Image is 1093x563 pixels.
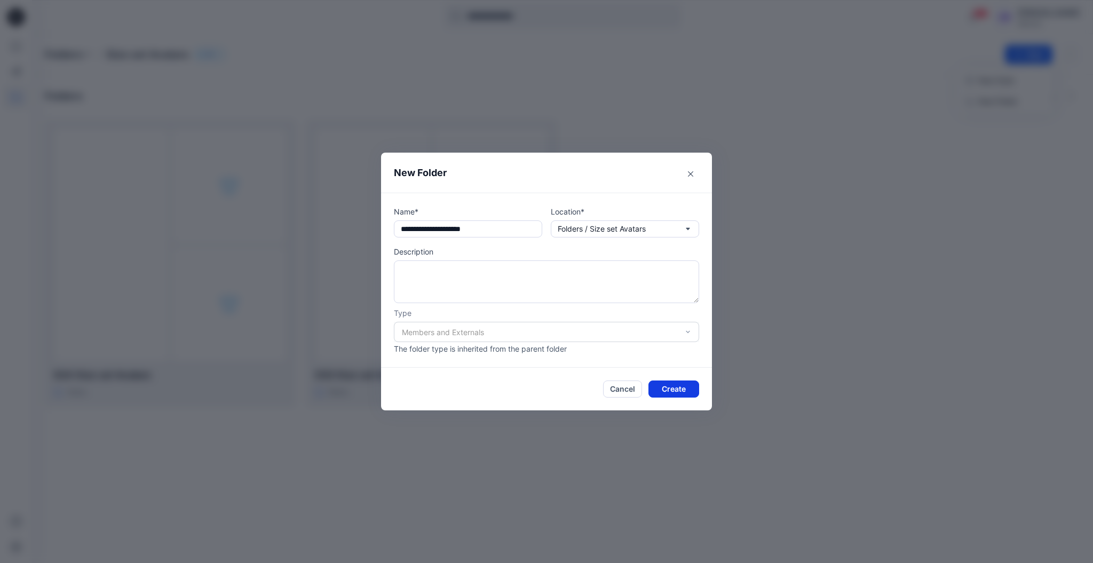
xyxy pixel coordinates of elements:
p: Description [394,246,699,257]
button: Folders / Size set Avatars [551,220,699,237]
button: Cancel [603,380,642,398]
p: Type [394,307,699,319]
p: Location* [551,206,699,217]
button: Close [682,165,699,183]
header: New Folder [381,153,712,193]
p: Name* [394,206,542,217]
p: The folder type is inherited from the parent folder [394,343,699,354]
button: Create [648,380,699,398]
p: Folders / Size set Avatars [558,223,646,235]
